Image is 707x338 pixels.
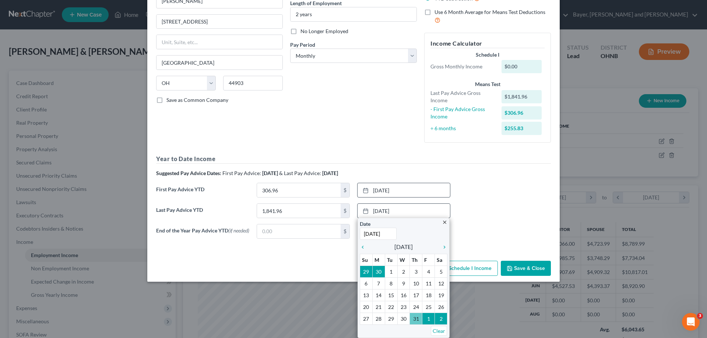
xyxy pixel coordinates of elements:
[435,313,447,324] td: 2
[166,97,228,103] span: Save as Common Company
[257,204,341,218] input: 0.00
[291,7,416,21] input: ex: 2 years
[502,122,542,135] div: $255.83
[372,313,385,324] td: 28
[427,125,498,132] div: ÷ 6 months
[360,254,373,266] th: Su
[372,289,385,301] td: 14
[152,224,253,245] label: End of the Year Pay Advice YTD
[427,89,498,104] div: Last Pay Advice Gross Income
[410,313,422,324] td: 31
[410,254,422,266] th: Th
[385,289,397,301] td: 15
[156,15,282,29] input: Enter address...
[257,183,341,197] input: 0.00
[279,170,321,176] span: & Last Pay Advice:
[360,277,373,289] td: 6
[422,254,435,266] th: F
[431,326,447,336] a: Clear
[360,313,373,324] td: 27
[385,313,397,324] td: 29
[422,289,435,301] td: 18
[697,313,703,319] span: 3
[397,277,410,289] td: 9
[435,266,447,277] td: 5
[410,301,422,313] td: 24
[360,266,373,277] td: 29
[222,170,261,176] span: First Pay Advice:
[152,203,253,224] label: Last Pay Advice YTD
[682,313,700,331] iframe: Intercom live chat
[257,224,341,238] input: 0.00
[435,277,447,289] td: 12
[360,242,369,251] a: chevron_left
[372,254,385,266] th: M
[358,183,450,197] a: [DATE]
[430,81,545,88] div: Means Test
[156,35,282,49] input: Unit, Suite, etc...
[360,220,370,228] label: Date
[442,220,447,225] i: close
[435,254,447,266] th: Sa
[502,106,542,120] div: $306.96
[422,301,435,313] td: 25
[300,28,348,34] span: No Longer Employed
[397,313,410,324] td: 30
[438,242,447,251] a: chevron_right
[372,301,385,313] td: 21
[372,277,385,289] td: 7
[397,301,410,313] td: 23
[290,42,315,48] span: Pay Period
[341,204,349,218] div: $
[341,224,349,238] div: $
[427,63,498,70] div: Gross Monthly Income
[156,56,282,70] input: Enter city...
[360,301,373,313] td: 20
[422,277,435,289] td: 11
[385,266,397,277] td: 1
[156,154,551,164] h5: Year to Date Income
[360,289,373,301] td: 13
[410,266,422,277] td: 3
[223,76,283,90] input: Enter zip...
[442,218,447,226] a: close
[410,289,422,301] td: 17
[262,170,278,176] strong: [DATE]
[385,301,397,313] td: 22
[397,254,410,266] th: W
[152,183,253,203] label: First Pay Advice YTD
[410,277,422,289] td: 10
[156,170,221,176] strong: Suggested Pay Advice Dates:
[397,289,410,301] td: 16
[385,254,397,266] th: Tu
[435,9,545,15] span: Use 6 Month Average for Means Test Deductions
[372,266,385,277] td: 30
[360,228,397,240] input: 1/1/2013
[341,183,349,197] div: $
[427,106,498,120] div: - First Pay Advice Gross Income
[385,277,397,289] td: 8
[397,266,410,277] td: 2
[501,261,551,276] button: Save & Close
[438,244,447,250] i: chevron_right
[502,60,542,73] div: $0.00
[322,170,338,176] strong: [DATE]
[430,39,545,48] h5: Income Calculator
[422,313,435,324] td: 1
[435,301,447,313] td: 26
[430,51,545,58] div: Schedule I
[422,266,435,277] td: 4
[394,242,413,251] span: [DATE]
[435,289,447,301] td: 19
[502,90,542,103] div: $1,841.96
[360,244,369,250] i: chevron_left
[358,204,450,218] a: [DATE]
[424,261,498,276] button: Add Schedule I Income
[228,227,249,234] span: (if needed)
